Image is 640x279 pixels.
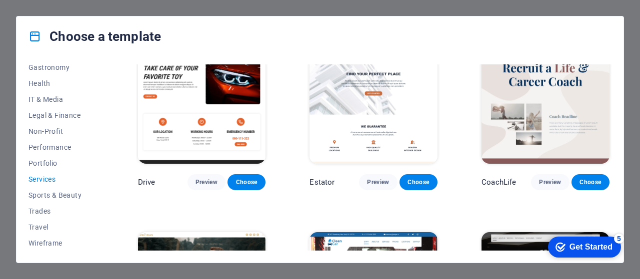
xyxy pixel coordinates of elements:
[309,177,334,187] p: Estator
[399,174,437,190] button: Choose
[227,174,265,190] button: Choose
[28,143,94,151] span: Performance
[28,171,94,187] button: Services
[28,59,94,75] button: Gastronomy
[28,235,94,251] button: Wireframe
[28,159,94,167] span: Portfolio
[28,123,94,139] button: Non-Profit
[195,178,217,186] span: Preview
[28,207,94,215] span: Trades
[481,46,609,164] img: CoachLife
[28,219,94,235] button: Travel
[28,223,94,231] span: Travel
[28,11,71,20] div: Get Started
[481,177,516,187] p: CoachLife
[539,178,561,186] span: Preview
[28,95,94,103] span: IT & Media
[7,5,80,26] div: Get Started 5 items remaining, 0% complete
[407,178,429,186] span: Choose
[28,28,161,44] h4: Choose a template
[28,175,94,183] span: Services
[579,178,601,186] span: Choose
[187,174,225,190] button: Preview
[571,174,609,190] button: Choose
[531,174,569,190] button: Preview
[28,79,94,87] span: Health
[367,178,389,186] span: Preview
[28,107,94,123] button: Legal & Finance
[28,75,94,91] button: Health
[28,63,94,71] span: Gastronomy
[28,187,94,203] button: Sports & Beauty
[28,191,94,199] span: Sports & Beauty
[28,111,94,119] span: Legal & Finance
[28,155,94,171] button: Portfolio
[28,203,94,219] button: Trades
[359,174,397,190] button: Preview
[28,127,94,135] span: Non-Profit
[28,239,94,247] span: Wireframe
[28,139,94,155] button: Performance
[28,91,94,107] button: IT & Media
[138,46,266,164] img: Drive
[235,178,257,186] span: Choose
[138,177,155,187] p: Drive
[73,2,83,12] div: 5
[309,46,437,164] img: Estator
